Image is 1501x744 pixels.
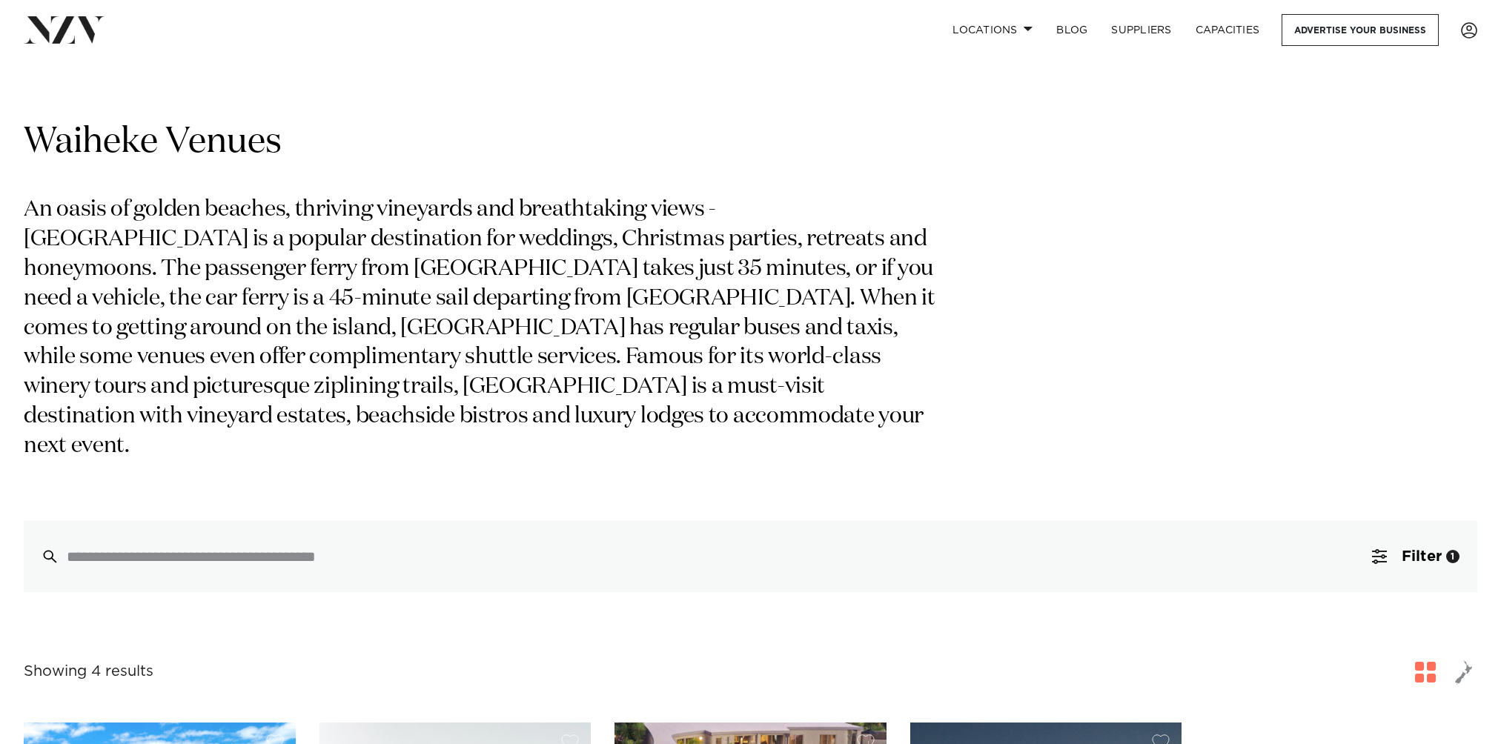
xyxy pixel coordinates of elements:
div: 1 [1446,550,1459,563]
a: SUPPLIERS [1099,14,1183,46]
span: Filter [1402,549,1442,564]
img: nzv-logo.png [24,16,105,43]
a: Advertise your business [1282,14,1439,46]
a: Locations [941,14,1044,46]
a: Capacities [1184,14,1272,46]
h1: Waiheke Venues [24,119,1477,166]
p: An oasis of golden beaches, thriving vineyards and breathtaking views - [GEOGRAPHIC_DATA] is a po... [24,196,940,462]
div: Showing 4 results [24,660,153,683]
button: Filter1 [1354,521,1477,592]
a: BLOG [1044,14,1099,46]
